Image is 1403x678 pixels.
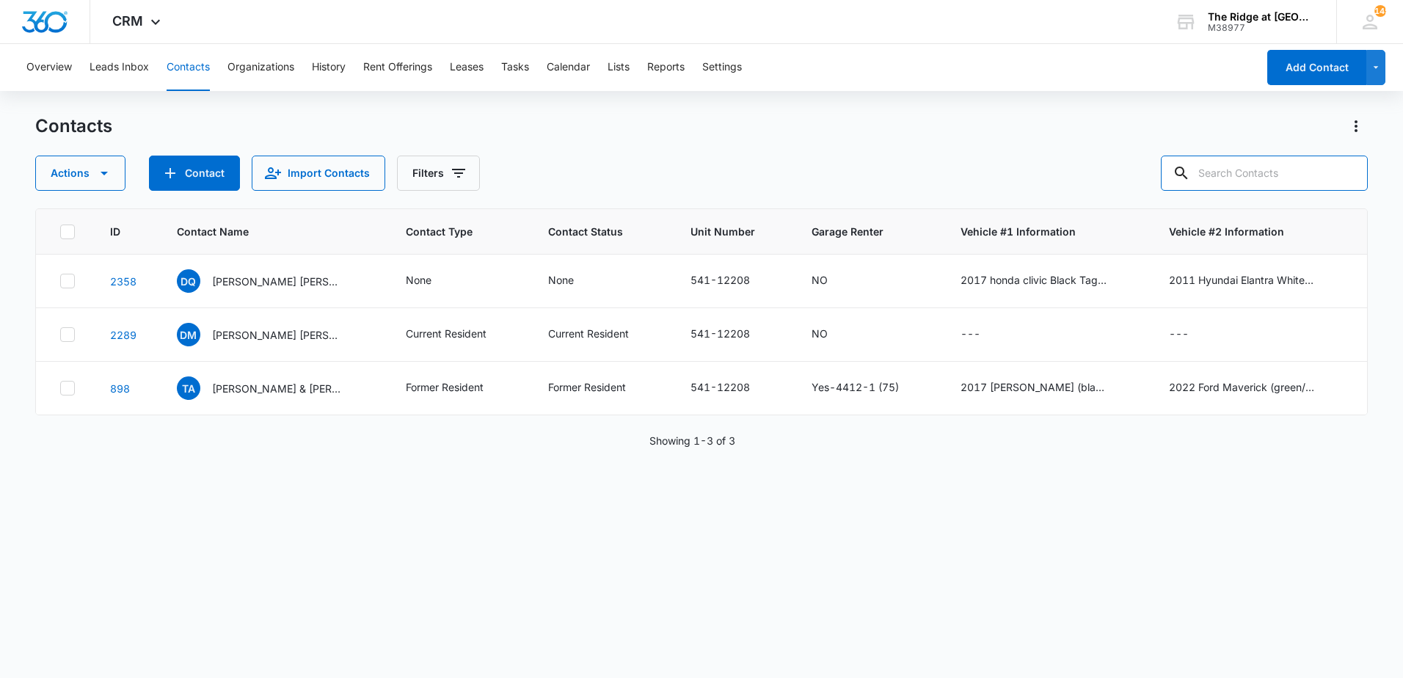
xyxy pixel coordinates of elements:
[1169,326,1189,343] div: ---
[1208,23,1315,33] div: account id
[177,376,371,400] div: Contact Name - Taylor Abfalter & Justin Harvey - Select to Edit Field
[110,275,136,288] a: Navigate to contact details page for Dailis Quintero Evelin Matos Silverio Duporte Abel Rodriguez...
[177,224,349,239] span: Contact Name
[812,326,854,343] div: Garage Renter - NO - Select to Edit Field
[177,323,371,346] div: Contact Name - Dailis Matos Quintero Silverio Medina Duporte Evelin Perez Matos Abel Acosta Rodri...
[690,379,776,397] div: Unit Number - 541-12208 - Select to Edit Field
[608,44,630,91] button: Lists
[212,381,344,396] p: [PERSON_NAME] & [PERSON_NAME]
[1169,272,1316,288] div: 2011 Hyundai Elantra White Tag: (DFDM12)
[112,13,143,29] span: CRM
[649,433,735,448] p: Showing 1-3 of 3
[548,379,652,397] div: Contact Status - Former Resident - Select to Edit Field
[1169,272,1342,290] div: Vehicle #2 Information - 2011 Hyundai Elantra White Tag: (DFDM12) - Select to Edit Field
[1208,11,1315,23] div: account name
[548,326,629,341] div: Current Resident
[812,379,899,395] div: Yes-4412-1 (75)
[961,326,1007,343] div: Vehicle #1 Information - - Select to Edit Field
[961,326,980,343] div: ---
[312,44,346,91] button: History
[647,44,685,91] button: Reports
[406,379,510,397] div: Contact Type - Former Resident - Select to Edit Field
[110,224,120,239] span: ID
[167,44,210,91] button: Contacts
[812,379,925,397] div: Garage Renter - Yes-4412-1 (75) - Select to Edit Field
[1169,224,1342,239] span: Vehicle #2 Information
[690,272,776,290] div: Unit Number - 541-12208 - Select to Edit Field
[177,269,200,293] span: DQ
[1169,326,1215,343] div: Vehicle #2 Information - - Select to Edit Field
[690,379,750,395] div: 541-12208
[177,269,371,293] div: Contact Name - Dailis Quintero Evelin Matos Silverio Duporte Abel Rodriguez Yolaidy Duporte - Sel...
[1374,5,1386,17] span: 145
[35,115,112,137] h1: Contacts
[548,224,634,239] span: Contact Status
[1169,379,1316,395] div: 2022 Ford Maverick (green/Blue) 711QAR
[961,224,1134,239] span: Vehicle #1 Information
[812,224,925,239] span: Garage Renter
[1374,5,1386,17] div: notifications count
[177,376,200,400] span: TA
[212,327,344,343] p: [PERSON_NAME] [PERSON_NAME] [PERSON_NAME] [PERSON_NAME] [PERSON_NAME]
[406,326,487,341] div: Current Resident
[548,326,655,343] div: Contact Status - Current Resident - Select to Edit Field
[690,272,750,288] div: 541-12208
[252,156,385,191] button: Import Contacts
[212,274,344,289] p: [PERSON_NAME] [PERSON_NAME] [PERSON_NAME] [PERSON_NAME] [PERSON_NAME]
[812,272,854,290] div: Garage Renter - NO - Select to Edit Field
[690,326,776,343] div: Unit Number - 541-12208 - Select to Edit Field
[406,272,431,288] div: None
[35,156,125,191] button: Actions
[90,44,149,91] button: Leads Inbox
[177,323,200,346] span: DM
[812,326,828,341] div: NO
[227,44,294,91] button: Organizations
[450,44,484,91] button: Leases
[406,379,484,395] div: Former Resident
[1267,50,1366,85] button: Add Contact
[702,44,742,91] button: Settings
[547,44,590,91] button: Calendar
[690,224,776,239] span: Unit Number
[1169,379,1342,397] div: Vehicle #2 Information - 2022 Ford Maverick (green/Blue) 711QAR - Select to Edit Field
[110,329,136,341] a: Navigate to contact details page for Dailis Matos Quintero Silverio Medina Duporte Evelin Perez M...
[149,156,240,191] button: Add Contact
[548,272,574,288] div: None
[690,326,750,341] div: 541-12208
[397,156,480,191] button: Filters
[812,272,828,288] div: NO
[501,44,529,91] button: Tasks
[1161,156,1368,191] input: Search Contacts
[406,326,513,343] div: Contact Type - Current Resident - Select to Edit Field
[548,272,600,290] div: Contact Status - None - Select to Edit Field
[110,382,130,395] a: Navigate to contact details page for Taylor Abfalter & Justin Harvey
[961,272,1134,290] div: Vehicle #1 Information - 2017 honda clivic Black Tag:(BPPZ70) - Select to Edit Field
[548,379,626,395] div: Former Resident
[26,44,72,91] button: Overview
[406,272,458,290] div: Contact Type - None - Select to Edit Field
[961,379,1134,397] div: Vehicle #1 Information - 2017 Chevy Cruze (black) OAA059 - Select to Edit Field
[961,272,1107,288] div: 2017 honda clivic Black Tag:(BPPZ70)
[363,44,432,91] button: Rent Offerings
[406,224,492,239] span: Contact Type
[961,379,1107,395] div: 2017 [PERSON_NAME] (black) OAA059
[1344,114,1368,138] button: Actions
